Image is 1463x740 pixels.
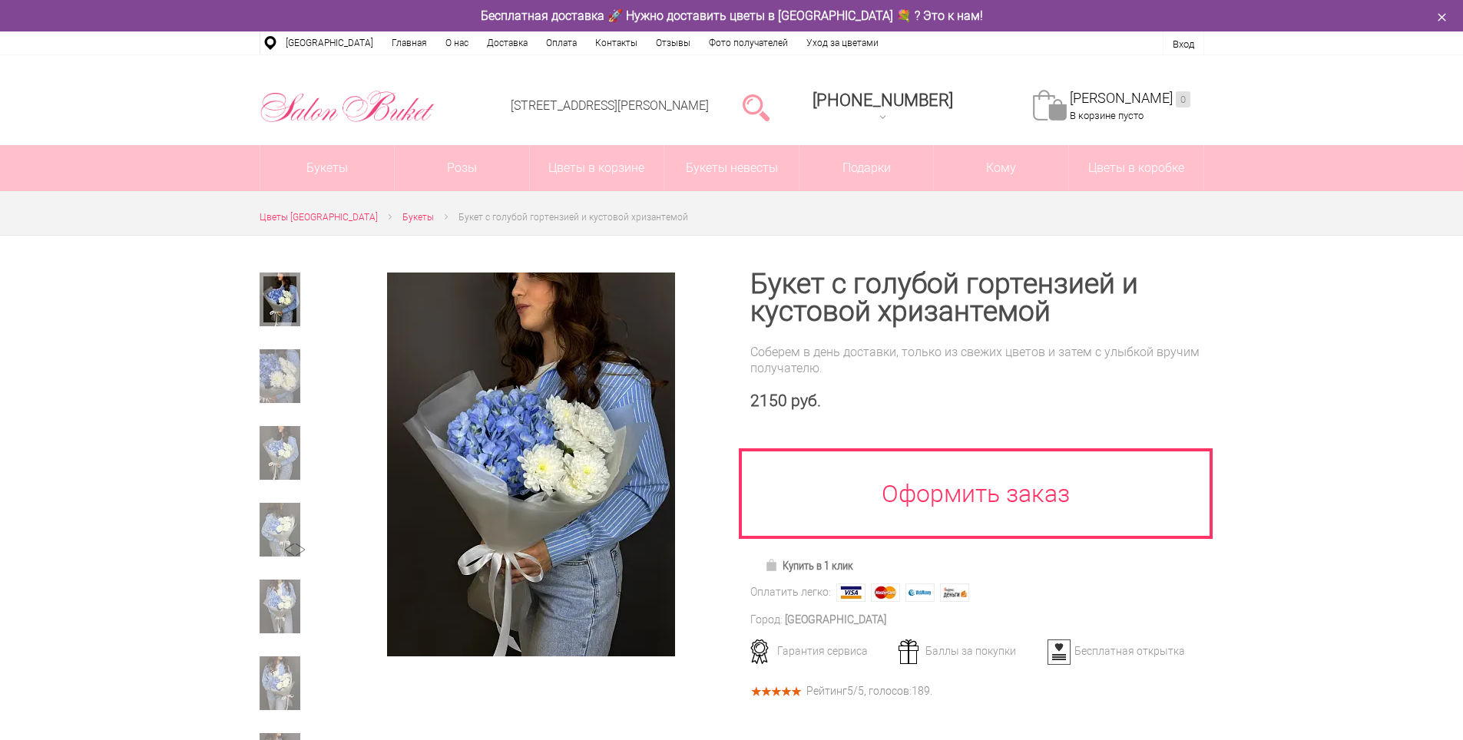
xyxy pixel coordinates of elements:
span: Букеты [402,212,434,223]
a: Оплата [537,31,586,55]
a: [PHONE_NUMBER] [803,85,962,129]
a: О нас [436,31,478,55]
a: Доставка [478,31,537,55]
span: Цветы [GEOGRAPHIC_DATA] [260,212,378,223]
span: Кому [934,145,1068,191]
a: Подарки [799,145,934,191]
h1: Букет с голубой гортензией и кустовой хризантемой [750,270,1204,325]
ins: 0 [1176,91,1190,107]
div: Бесплатная открытка [1042,644,1193,658]
a: Вход [1173,38,1194,50]
a: Оформить заказ [739,448,1213,539]
a: Купить в 1 клик [758,555,860,576]
div: Гарантия сервиса [745,644,896,658]
a: Уход за цветами [797,31,888,55]
span: Букет с голубой гортензией и кустовой хризантемой [458,212,688,223]
div: Оплатить легко: [750,584,831,600]
img: Visa [836,583,866,602]
a: Букеты [402,210,434,226]
a: [STREET_ADDRESS][PERSON_NAME] [511,98,709,113]
img: MasterCard [871,583,900,602]
img: Букет с голубой гортензией и кустовой хризантемой [387,273,675,656]
img: Яндекс Деньги [940,583,969,602]
img: Купить в 1 клик [765,559,783,571]
a: Контакты [586,31,647,55]
a: Букеты невесты [664,145,799,191]
a: Розы [395,145,529,191]
a: Цветы в корзине [530,145,664,191]
a: [GEOGRAPHIC_DATA] [276,31,382,55]
a: Фото получателей [700,31,797,55]
div: Бесплатная доставка 🚀 Нужно доставить цветы в [GEOGRAPHIC_DATA] 💐 ? Это к нам! [248,8,1216,24]
a: Увеличить [349,273,713,656]
a: Букеты [260,145,395,191]
a: Цветы в коробке [1069,145,1203,191]
span: 189 [912,685,930,697]
a: Отзывы [647,31,700,55]
div: 2150 руб. [750,391,1204,411]
a: Цветы [GEOGRAPHIC_DATA] [260,210,378,226]
img: Цветы Нижний Новгород [260,87,435,127]
a: Главная [382,31,436,55]
div: [GEOGRAPHIC_DATA] [785,612,886,628]
div: Рейтинг /5, голосов: . [806,687,932,695]
a: [PERSON_NAME] [1070,90,1190,107]
span: 5 [847,685,853,697]
span: [PHONE_NUMBER] [813,91,953,110]
div: Город: [750,612,783,628]
span: В корзине пусто [1070,110,1144,121]
img: Webmoney [905,583,935,602]
div: Баллы за покупки [893,644,1044,658]
div: Соберем в день доставки, только из свежих цветов и затем с улыбкой вручим получателю. [750,344,1204,376]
